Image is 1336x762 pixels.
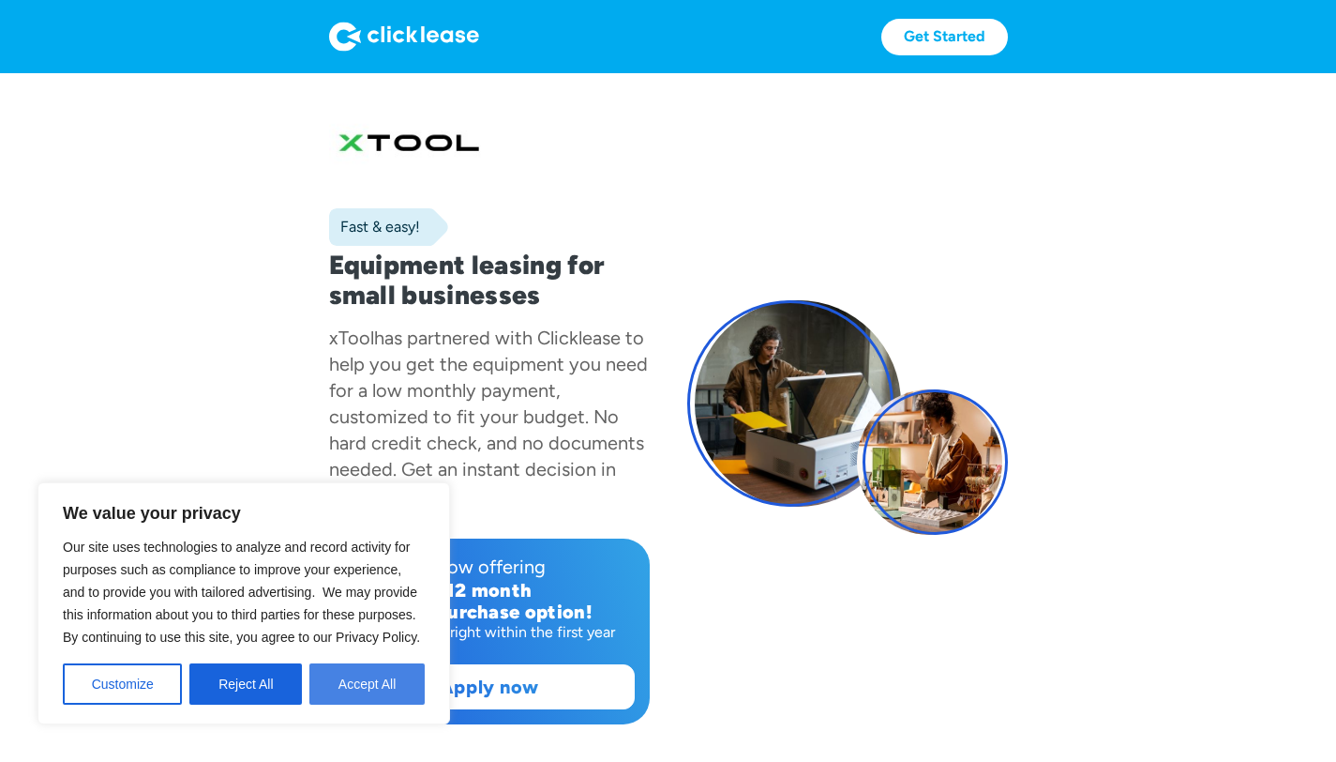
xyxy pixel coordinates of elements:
button: Reject All [189,663,302,705]
div: has partnered with Clicklease to help you get the equipment you need for a low monthly payment, c... [329,327,648,507]
div: early purchase option! [344,602,635,623]
span: Our site uses technologies to analyze and record activity for purposes such as compliance to impr... [63,540,420,645]
div: Fast & easy! [329,218,420,236]
div: Purchase outright within the first year [344,623,635,642]
p: We value your privacy [63,502,425,525]
div: xTool [329,327,374,349]
a: Apply now [345,665,634,709]
img: Logo [329,22,479,52]
div: 12 month [344,580,635,602]
div: We value your privacy [38,482,450,724]
a: Get Started [881,19,1008,55]
div: Now offering [344,554,635,580]
button: Customize [63,663,182,705]
h1: Equipment leasing for small businesses [329,250,650,310]
button: Accept All [309,663,425,705]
